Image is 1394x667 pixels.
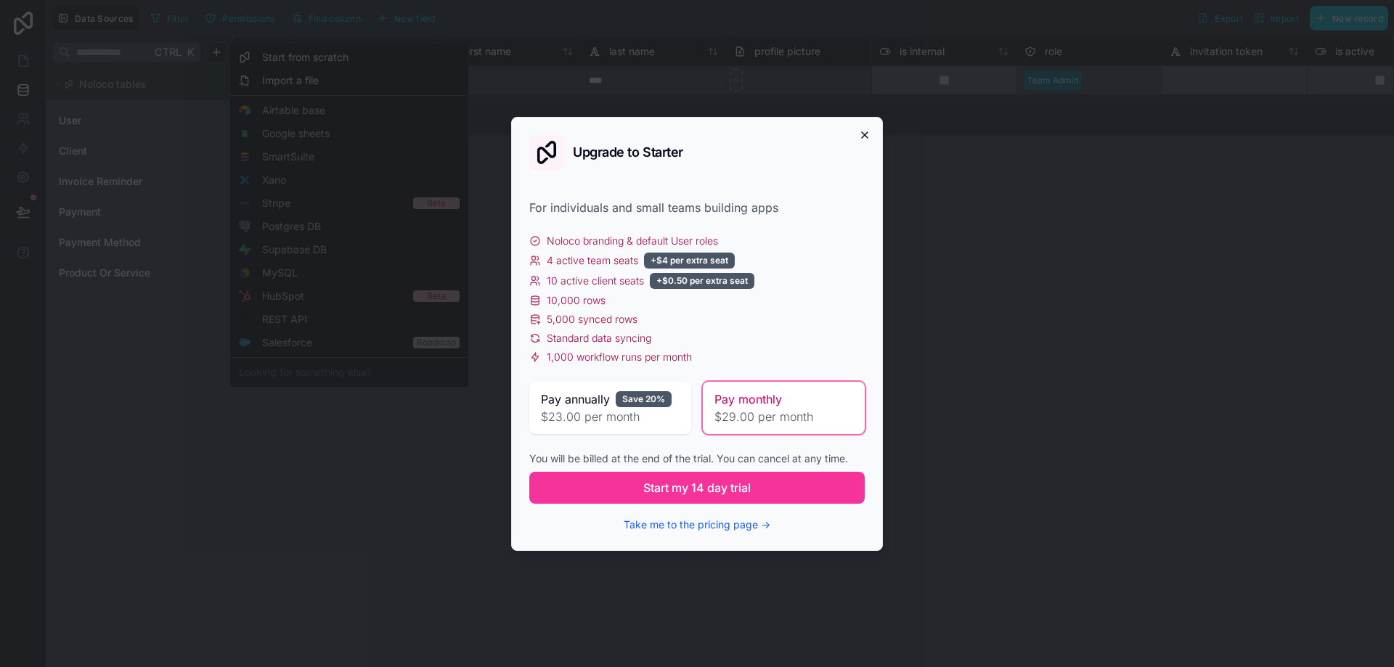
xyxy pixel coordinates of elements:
div: For individuals and small teams building apps [529,199,865,216]
div: Save 20% [616,391,672,407]
button: Close [859,129,871,141]
span: 10,000 rows [547,293,606,308]
div: +$4 per extra seat [644,253,735,269]
span: 10 active client seats [547,274,644,288]
span: Start my 14 day trial [643,479,751,496]
button: Take me to the pricing page → [624,517,770,532]
span: 1,000 workflow runs per month [547,350,692,364]
span: Noloco branding & default User roles [547,234,718,248]
div: You will be billed at the end of the trial. You can cancel at any time. [529,451,865,466]
span: $23.00 per month [541,408,680,425]
h2: Upgrade to Starter [573,146,683,159]
span: Standard data syncing [547,331,651,345]
span: $29.00 per month [714,408,853,425]
span: 5,000 synced rows [547,312,637,327]
span: Pay monthly [714,390,782,408]
span: 4 active team seats [547,253,638,268]
button: Start my 14 day trial [529,472,865,504]
div: +$0.50 per extra seat [650,273,754,289]
span: Pay annually [541,390,610,408]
